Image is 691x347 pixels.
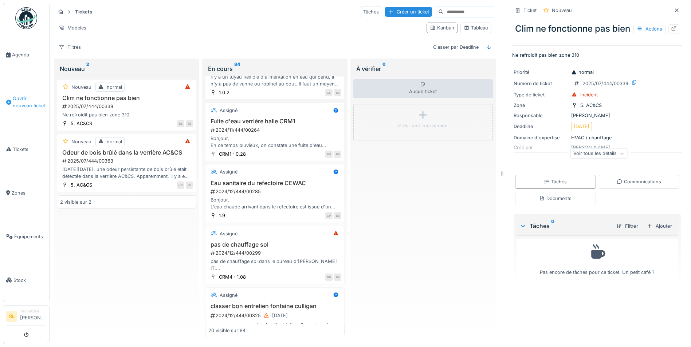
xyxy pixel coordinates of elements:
div: Classer par Deadline [430,42,482,52]
div: Assigné [220,292,237,299]
div: Nouveau [552,7,572,14]
div: CRM1 : 0.28 [219,151,246,157]
div: Filtres [55,42,84,52]
h3: Fuite d'eau verrière halle CRM1 [208,118,341,125]
div: Nouveau [71,138,91,145]
a: Équipements [3,215,49,258]
div: Aucun ticket [353,79,493,98]
div: Clim ne fonctionne pas bien [512,19,682,38]
div: 2024/12/444/00325 [210,311,341,320]
div: BB [334,89,341,96]
h3: classer bon entretien fontaine culligan [208,303,341,310]
a: Tickets [3,127,49,171]
h3: pas de chauffage sol [208,241,341,248]
div: Nouveau [60,64,193,73]
div: Documents [539,195,572,202]
div: Filtrer [613,221,641,231]
strong: Tickets [72,8,95,15]
div: À vérifier [356,64,490,73]
sup: 0 [382,64,386,73]
div: [DATE][DATE], une odeur persistante de bois brûlé était détectée dans la verrière AC&CS. Apparemm... [60,166,193,180]
a: Zones [3,171,49,215]
div: BB [186,120,193,127]
h3: Odeur de bois brûlé dans la verrière AC&CS [60,149,193,156]
p: Ne refroidit pas bien zone 310 [512,52,682,59]
div: BB [325,274,333,281]
div: Assigné [220,107,237,114]
span: Ouvrir nouveau ticket [13,95,46,109]
img: Badge_color-CXgf-gQk.svg [15,7,37,29]
div: Priorité [514,69,568,76]
div: En cours [208,64,342,73]
sup: 0 [551,222,554,230]
div: 5. AC&CS [71,120,92,127]
div: Assigné [220,230,237,237]
div: BB [186,182,193,189]
span: Agenda [12,51,46,58]
sup: 84 [234,64,240,73]
div: Deadline [514,123,568,130]
div: normal [571,69,594,76]
div: 2025/07/444/00339 [582,80,628,87]
div: Tâches [519,222,610,230]
div: Type de ticket [514,91,568,98]
div: Bonjour, L'eau chaude arrivant dans le refectoire est issue d'un boiler se trouvant dans la chauf... [208,196,341,210]
div: [PERSON_NAME] [514,112,681,119]
div: Tâches [544,178,567,185]
div: normal [107,84,122,91]
div: 20 visible sur 84 [208,327,246,334]
div: Créer une intervention [398,122,448,129]
div: 1.9 [219,212,225,219]
h3: Eau sanitaire du refectoire CEWAC [208,180,341,187]
sup: 2 [86,64,89,73]
div: Il y a un tuyau flexible d'alimentation en eau qui pend, il n'y a pas de vanne ou robinet au bout... [208,73,341,87]
div: [DATE] [272,312,288,319]
div: 2024/11/444/00264 [210,127,341,133]
div: Responsable [514,112,568,119]
div: Voir tous les détails [570,148,627,159]
div: BB [334,212,341,219]
div: Numéro de ticket [514,80,568,87]
div: HVAC / chauffage [514,134,681,141]
a: RL Technicien[PERSON_NAME] [6,308,46,326]
div: 2025/07/444/00363 [62,157,193,164]
div: 2024/12/444/00285 [210,188,341,195]
div: 2 visible sur 2 [60,199,91,206]
div: Ajouter [644,221,675,231]
div: Kanban [430,24,454,31]
span: Équipements [14,233,46,240]
div: 5. AC&CS [71,182,92,188]
span: Tickets [13,146,46,153]
div: Technicien [20,308,46,314]
div: normal [107,138,122,145]
div: pas de chauffage sol dans le bureau d'[PERSON_NAME] IT. Les vannes ont été fermées à sa demande. ... [208,258,341,272]
div: 2024/12/444/00299 [210,250,341,256]
a: Stock [3,258,49,302]
div: GE [325,89,333,96]
div: Communications [617,178,661,185]
div: Assigné [220,168,237,175]
div: Actions [633,24,666,34]
span: Zones [12,190,46,196]
div: BM [325,151,333,158]
div: CRM4 : 1.08 [219,274,246,280]
div: 5. AC&CS [580,102,602,109]
a: Ouvrir nouveau ticket [3,77,49,127]
div: Tableau [464,24,488,31]
span: Stock [13,277,46,284]
div: Zone [514,102,568,109]
div: Domaine d'expertise [514,134,568,141]
div: 1.0.2 [219,89,229,96]
div: 2025/07/444/00339 [62,103,193,110]
div: [DATE] [574,123,589,130]
div: Ne refroidit pas bien zone 310 [60,111,193,118]
li: RL [6,311,17,322]
div: Créer un ticket [385,7,432,17]
li: [PERSON_NAME] [20,308,46,324]
div: Bonjour, En ce temps pluvieux, on constate une fuite d'eau importante au niveau de la verrière au... [208,135,341,149]
div: BB [334,151,341,158]
div: BB [334,274,341,281]
div: Modèles [55,23,90,33]
a: Agenda [3,33,49,77]
div: Tâches [360,7,382,17]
